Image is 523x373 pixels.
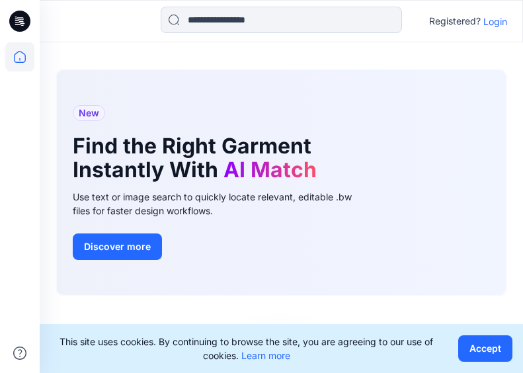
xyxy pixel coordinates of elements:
[73,190,370,218] div: Use text or image search to quickly locate relevant, editable .bw files for faster design workflows.
[429,13,481,29] p: Registered?
[483,15,507,28] p: Login
[73,233,162,260] button: Discover more
[73,134,350,182] h1: Find the Right Garment Instantly With
[79,105,99,121] span: New
[50,335,442,362] p: This site uses cookies. By continuing to browse the site, you are agreeing to our use of cookies.
[241,350,290,361] a: Learn more
[223,157,317,183] span: AI Match
[458,335,512,362] button: Accept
